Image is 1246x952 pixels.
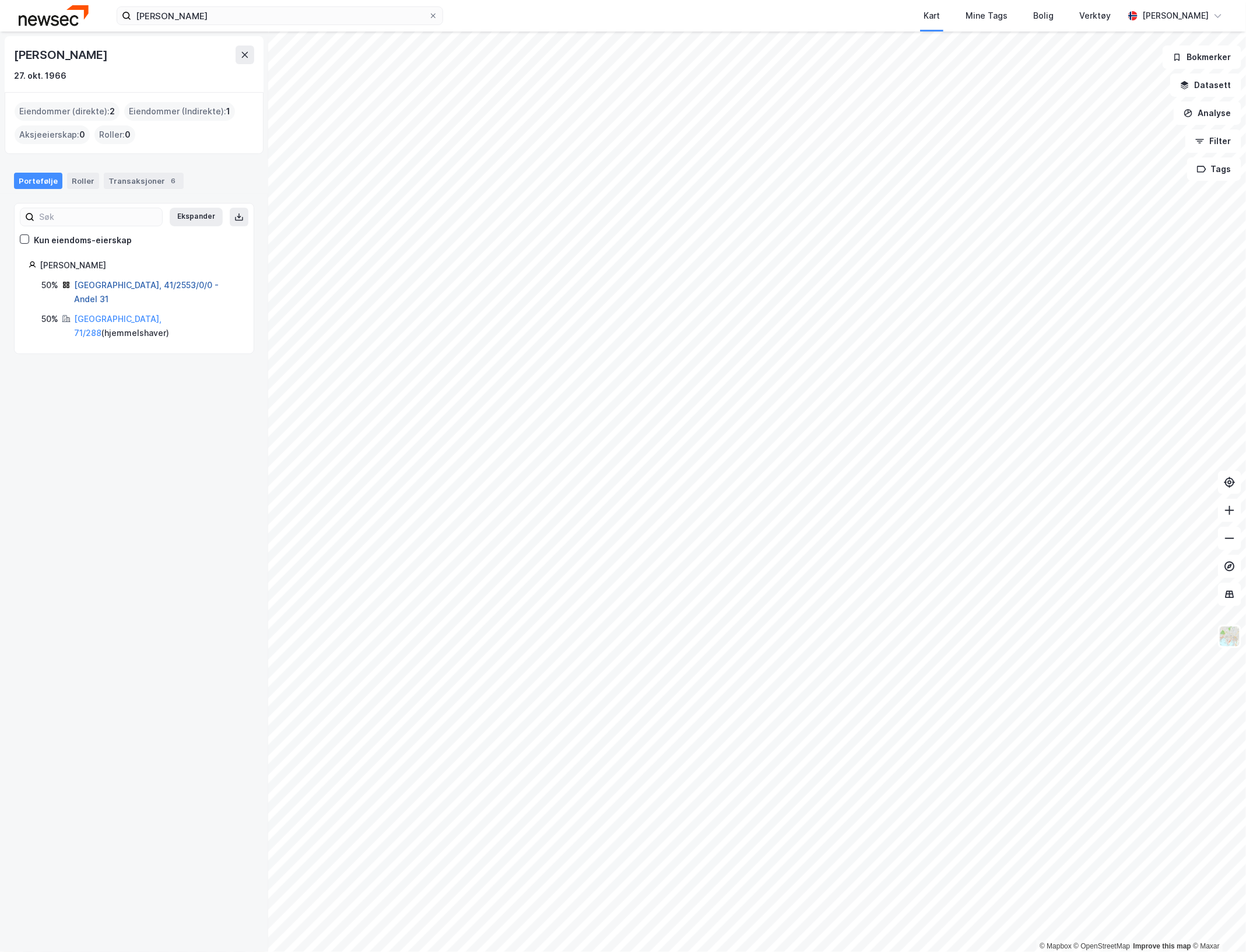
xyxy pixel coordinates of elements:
div: [PERSON_NAME] [14,45,110,64]
div: Transaksjoner [104,173,184,189]
span: 0 [79,128,85,142]
div: 6 [167,175,179,187]
div: 27. okt. 1966 [14,69,66,83]
div: [PERSON_NAME] [40,258,240,272]
div: Aksjeeierskap : [15,125,90,144]
div: Portefølje [14,173,62,189]
a: Mapbox [1040,942,1072,950]
div: Kart [924,9,940,23]
button: Analyse [1174,101,1241,125]
div: Mine Tags [966,9,1008,23]
a: Improve this map [1133,942,1191,950]
button: Datasett [1170,73,1241,97]
div: 50% [41,312,58,326]
div: Verktøy [1079,9,1111,23]
button: Ekspander [170,208,223,226]
img: Z [1219,625,1241,647]
div: Roller [67,173,99,189]
a: [GEOGRAPHIC_DATA], 71/288 [74,314,162,338]
div: ( hjemmelshaver ) [74,312,240,340]
div: Kun eiendoms-eierskap [34,233,132,247]
div: Eiendommer (direkte) : [15,102,120,121]
span: 2 [110,104,115,118]
img: newsec-logo.f6e21ccffca1b3a03d2d.png [19,5,89,26]
div: Eiendommer (Indirekte) : [124,102,235,121]
input: Søk på adresse, matrikkel, gårdeiere, leietakere eller personer [131,7,429,24]
div: Bolig [1033,9,1054,23]
div: Kontrollprogram for chat [1188,896,1246,952]
button: Tags [1187,157,1241,181]
a: OpenStreetMap [1074,942,1131,950]
input: Søk [34,208,162,226]
a: [GEOGRAPHIC_DATA], 41/2553/0/0 - Andel 31 [74,280,219,304]
div: Roller : [94,125,135,144]
span: 1 [226,104,230,118]
span: 0 [125,128,131,142]
button: Bokmerker [1163,45,1241,69]
button: Filter [1185,129,1241,153]
iframe: Chat Widget [1188,896,1246,952]
div: [PERSON_NAME] [1142,9,1209,23]
div: 50% [41,278,58,292]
